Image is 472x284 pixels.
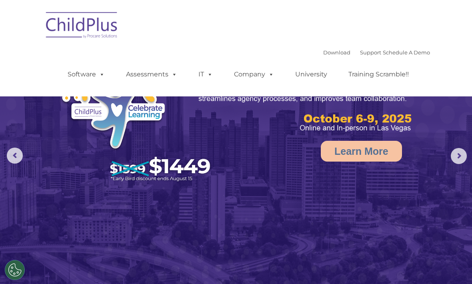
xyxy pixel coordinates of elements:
[226,66,282,82] a: Company
[190,66,221,82] a: IT
[321,141,402,162] a: Learn More
[60,66,113,82] a: Software
[118,66,185,82] a: Assessments
[323,49,430,56] font: |
[5,260,25,280] button: Cookies Settings
[323,49,350,56] a: Download
[383,49,430,56] a: Schedule A Demo
[340,66,417,82] a: Training Scramble!!
[287,66,335,82] a: University
[42,6,122,46] img: ChildPlus by Procare Solutions
[333,198,472,284] iframe: Chat Widget
[360,49,381,56] a: Support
